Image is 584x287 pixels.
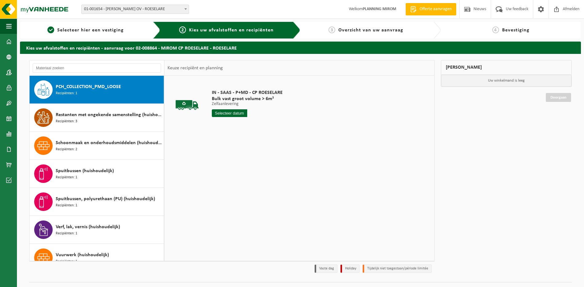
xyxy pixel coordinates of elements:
[56,111,162,119] span: Restanten met ongekende samenstelling (huishoudelijk)
[546,93,571,102] a: Doorgaan
[56,195,155,203] span: Spuitbussen, polyurethaan (PU) (huishoudelijk)
[179,26,186,33] span: 2
[56,83,121,91] span: PCH_COLLECTION_PMD_LOOSE
[30,132,164,160] button: Schoonmaak en onderhoudsmiddelen (huishoudelijk) Recipiënten: 2
[418,6,453,12] span: Offerte aanvragen
[212,109,247,117] input: Selecteer datum
[328,26,335,33] span: 3
[212,96,283,102] span: Bulk vast groot volume > 6m³
[212,102,283,106] p: Zelfaanlevering
[363,265,432,273] li: Tijdelijk niet toegestaan/période limitée
[56,223,120,231] span: Verf, lak, vernis (huishoudelijk)
[23,26,148,34] a: 1Selecteer hier een vestiging
[441,60,572,75] div: [PERSON_NAME]
[30,104,164,132] button: Restanten met ongekende samenstelling (huishoudelijk) Recipiënten: 3
[56,259,77,265] span: Recipiënten: 1
[30,160,164,188] button: Spuitbussen (huishoudelijk) Recipiënten: 1
[56,251,109,259] span: Vuurwerk (huishoudelijk)
[57,28,124,33] span: Selecteer hier een vestiging
[30,244,164,272] button: Vuurwerk (huishoudelijk) Recipiënten: 1
[82,5,189,14] span: 01-001654 - MIROM ROESELARE OV - ROESELARE
[363,7,396,11] strong: PLANNING MIROM
[56,139,162,147] span: Schoonmaak en onderhoudsmiddelen (huishoudelijk)
[30,76,164,104] button: PCH_COLLECTION_PMD_LOOSE Recipiënten: 1
[56,167,114,175] span: Spuitbussen (huishoudelijk)
[492,26,499,33] span: 4
[340,265,360,273] li: Holiday
[56,231,77,236] span: Recipiënten: 1
[212,90,283,96] span: IN - SAAS - P+MD - CP ROESELARE
[33,63,161,73] input: Materiaal zoeken
[56,147,77,152] span: Recipiënten: 2
[56,119,77,124] span: Recipiënten: 3
[441,75,572,87] p: Uw winkelmand is leeg
[502,28,530,33] span: Bevestiging
[56,175,77,180] span: Recipiënten: 1
[20,42,581,54] h2: Kies uw afvalstoffen en recipiënten - aanvraag voor 02-008864 - MIROM CP ROESELARE - ROESELARE
[164,60,226,76] div: Keuze recipiënt en planning
[189,28,274,33] span: Kies uw afvalstoffen en recipiënten
[30,188,164,216] button: Spuitbussen, polyurethaan (PU) (huishoudelijk) Recipiënten: 1
[315,265,337,273] li: Vaste dag
[56,203,77,208] span: Recipiënten: 1
[47,26,54,33] span: 1
[56,91,77,96] span: Recipiënten: 1
[338,28,403,33] span: Overzicht van uw aanvraag
[405,3,456,15] a: Offerte aanvragen
[30,216,164,244] button: Verf, lak, vernis (huishoudelijk) Recipiënten: 1
[81,5,189,14] span: 01-001654 - MIROM ROESELARE OV - ROESELARE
